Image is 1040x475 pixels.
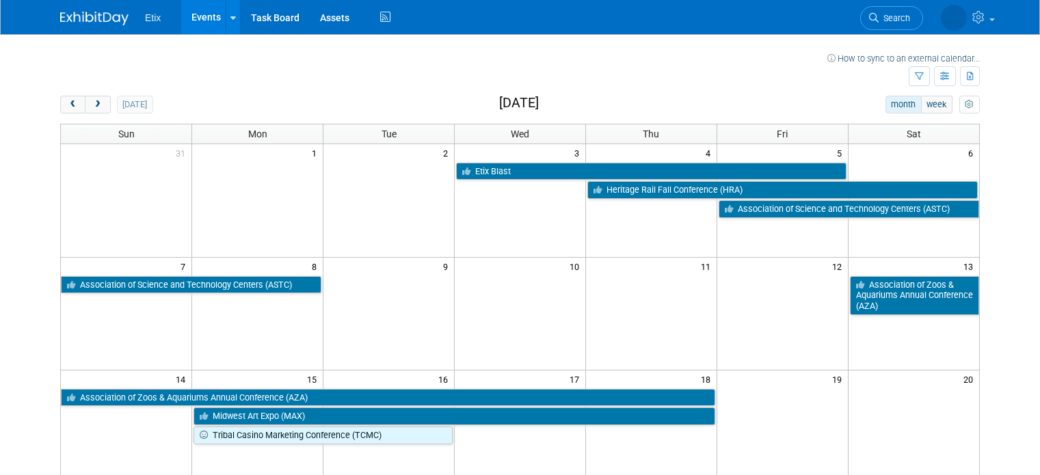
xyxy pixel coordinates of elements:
span: 4 [704,144,717,161]
a: Association of Zoos & Aquariums Annual Conference (AZA) [61,389,715,407]
span: 14 [174,370,191,388]
span: 16 [437,370,454,388]
span: Etix [145,12,161,23]
span: Sat [907,128,921,139]
a: Association of Science and Technology Centers (ASTC) [719,200,979,218]
a: Heritage Rail Fall Conference (HRA) [587,181,978,199]
button: prev [60,96,85,113]
span: 8 [310,258,323,275]
button: week [921,96,952,113]
span: 19 [831,370,848,388]
span: 11 [699,258,717,275]
span: 7 [179,258,191,275]
a: How to sync to an external calendar... [827,53,980,64]
span: 3 [573,144,585,161]
span: 18 [699,370,717,388]
span: Mon [248,128,267,139]
span: 13 [962,258,979,275]
span: Search [879,13,910,23]
span: 31 [174,144,191,161]
span: 12 [831,258,848,275]
span: 6 [967,144,979,161]
img: ExhibitDay [60,12,129,25]
button: month [885,96,922,113]
a: Search [860,6,923,30]
span: 2 [442,144,454,161]
img: Amy Meyer [941,5,967,31]
button: [DATE] [117,96,153,113]
span: 9 [442,258,454,275]
span: 5 [836,144,848,161]
button: next [85,96,110,113]
a: Association of Science and Technology Centers (ASTC) [61,276,321,294]
a: Tribal Casino Marketing Conference (TCMC) [194,426,453,444]
span: 17 [568,370,585,388]
span: Wed [511,128,529,139]
span: Fri [777,128,788,139]
span: Thu [643,128,659,139]
span: 10 [568,258,585,275]
span: Tue [382,128,397,139]
a: Etix Blast [456,163,846,180]
span: 20 [962,370,979,388]
button: myCustomButton [959,96,980,113]
span: 15 [306,370,323,388]
i: Personalize Calendar [965,100,974,109]
span: 1 [310,144,323,161]
a: Midwest Art Expo (MAX) [194,407,715,425]
span: Sun [118,128,135,139]
h2: [DATE] [499,96,539,111]
a: Association of Zoos & Aquariums Annual Conference (AZA) [850,276,979,315]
